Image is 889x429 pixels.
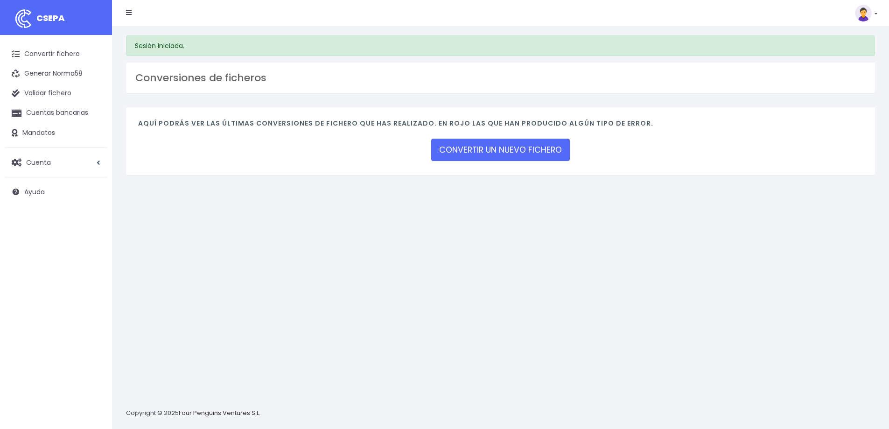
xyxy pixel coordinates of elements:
div: Sesión iniciada. [126,35,875,56]
a: Cuentas bancarias [5,103,107,123]
a: Four Penguins Ventures S.L. [179,408,260,417]
a: Ayuda [5,182,107,202]
p: Copyright © 2025 . [126,408,262,418]
a: Mandatos [5,123,107,143]
img: logo [12,7,35,30]
h4: Aquí podrás ver las últimas conversiones de fichero que has realizado. En rojo las que han produc... [138,120,863,132]
span: CSEPA [36,12,65,24]
span: Ayuda [24,187,45,197]
h3: Conversiones de ficheros [135,72,866,84]
a: Generar Norma58 [5,64,107,84]
a: CONVERTIR UN NUEVO FICHERO [431,139,570,161]
img: profile [855,5,872,21]
a: Convertir fichero [5,44,107,64]
span: Cuenta [26,157,51,167]
a: Validar fichero [5,84,107,103]
a: Cuenta [5,153,107,172]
